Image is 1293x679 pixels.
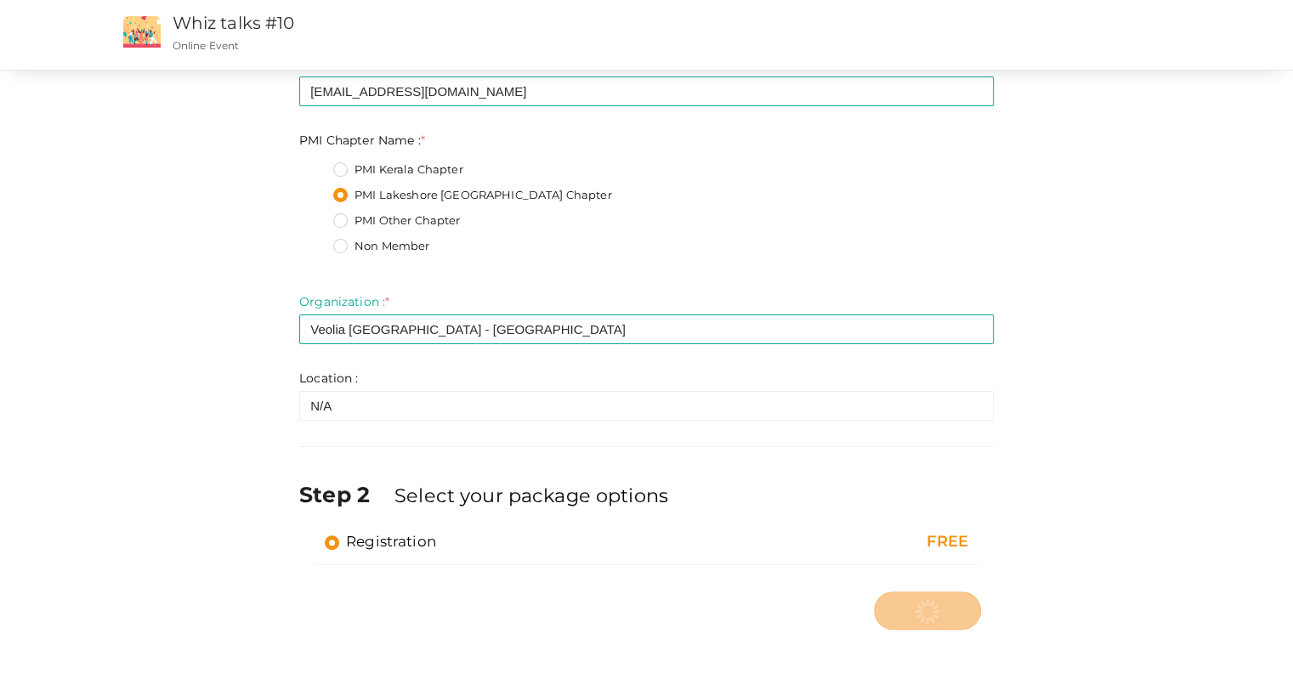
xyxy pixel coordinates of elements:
label: PMI Other Chapter [333,212,460,229]
img: event2.png [123,16,161,48]
label: PMI Chapter Name : [299,132,425,149]
label: Select your package options [394,482,668,509]
label: Registration [325,531,436,552]
label: Location : [299,370,358,387]
p: Online Event [173,38,819,53]
label: PMI Kerala Chapter [333,161,463,178]
div: FREE [775,531,968,553]
label: Organization : [299,293,389,310]
a: Whiz talks #10 [173,13,295,33]
label: Step 2 [299,479,391,510]
label: PMI Lakeshore [GEOGRAPHIC_DATA] Chapter [333,187,611,204]
label: Non Member [333,238,429,255]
